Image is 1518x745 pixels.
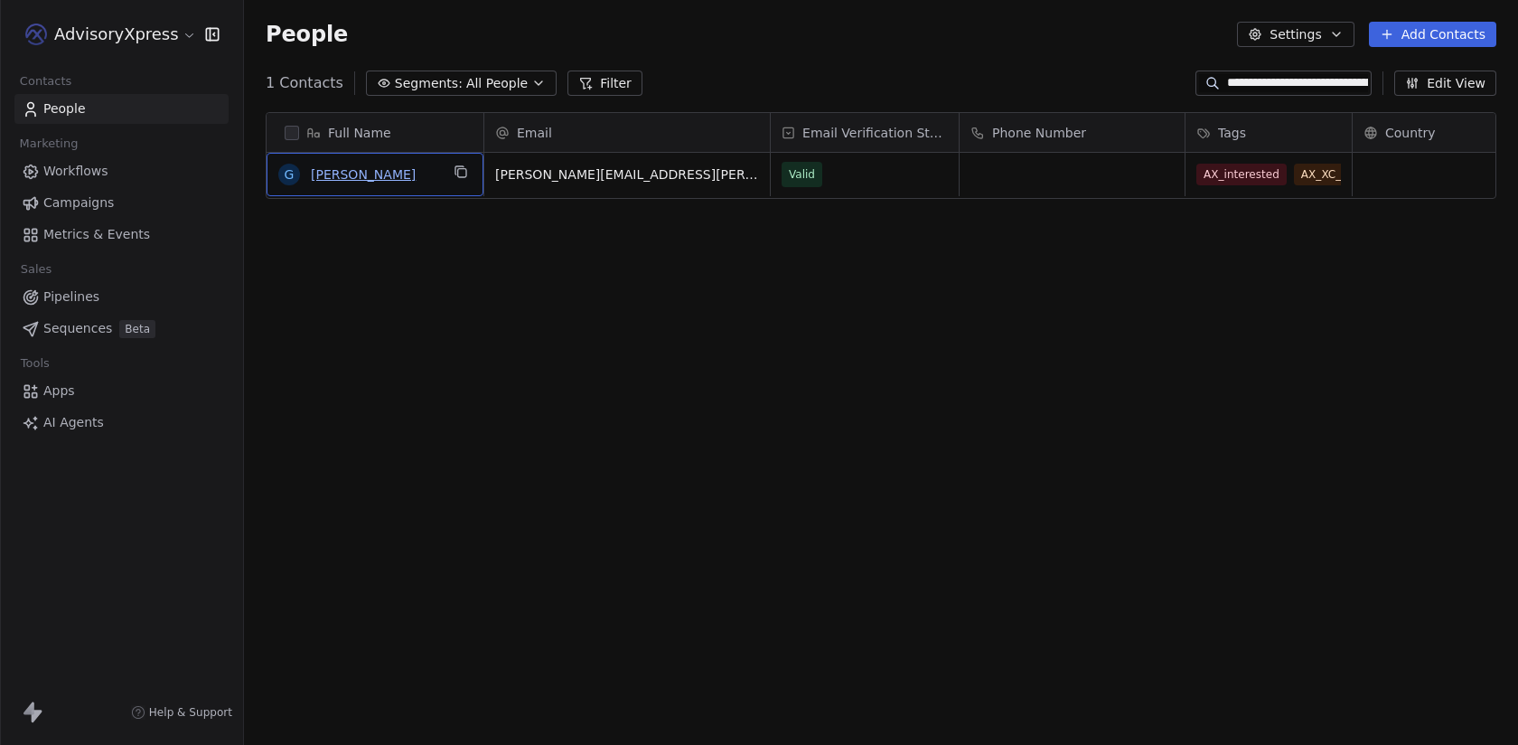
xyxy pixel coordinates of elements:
[311,167,416,182] a: [PERSON_NAME]
[43,288,99,306] span: Pipelines
[13,350,57,377] span: Tools
[1185,113,1352,152] div: Tags
[1369,22,1496,47] button: Add Contacts
[495,165,759,184] span: [PERSON_NAME][EMAIL_ADDRESS][PERSON_NAME][DOMAIN_NAME]
[43,162,108,181] span: Workflows
[43,413,104,432] span: AI Agents
[14,94,229,124] a: People
[149,705,232,720] span: Help & Support
[14,314,229,344] a: SequencesBeta
[484,113,770,152] div: Email
[771,113,959,152] div: Email Verification Status
[14,220,229,250] a: Metrics & Events
[1196,164,1287,185] span: AX_interested
[266,72,343,94] span: 1 Contacts
[14,282,229,312] a: Pipelines
[266,21,348,48] span: People
[12,68,80,95] span: Contacts
[267,153,484,725] div: grid
[22,19,192,50] button: AdvisoryXpress
[12,130,86,157] span: Marketing
[960,113,1185,152] div: Phone Number
[119,320,155,338] span: Beta
[567,71,642,96] button: Filter
[14,408,229,438] a: AI Agents
[328,124,391,142] span: Full Name
[14,188,229,218] a: Campaigns
[1294,164,1404,185] span: AX_XC_interested
[267,113,483,152] div: Full Name
[43,319,112,338] span: Sequences
[802,124,948,142] span: Email Verification Status
[789,165,815,184] span: Valid
[14,156,229,186] a: Workflows
[395,74,463,93] span: Segments:
[517,124,552,142] span: Email
[1394,71,1496,96] button: Edit View
[25,24,47,45] img: AX_logo_device_1080.png
[285,165,295,184] div: G
[13,256,60,283] span: Sales
[43,225,150,244] span: Metrics & Events
[43,193,114,212] span: Campaigns
[992,124,1086,142] span: Phone Number
[14,376,229,406] a: Apps
[1385,124,1436,142] span: Country
[466,74,528,93] span: All People
[43,99,86,118] span: People
[43,382,75,401] span: Apps
[54,23,178,46] span: AdvisoryXpress
[131,705,232,720] a: Help & Support
[1237,22,1354,47] button: Settings
[1218,124,1246,142] span: Tags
